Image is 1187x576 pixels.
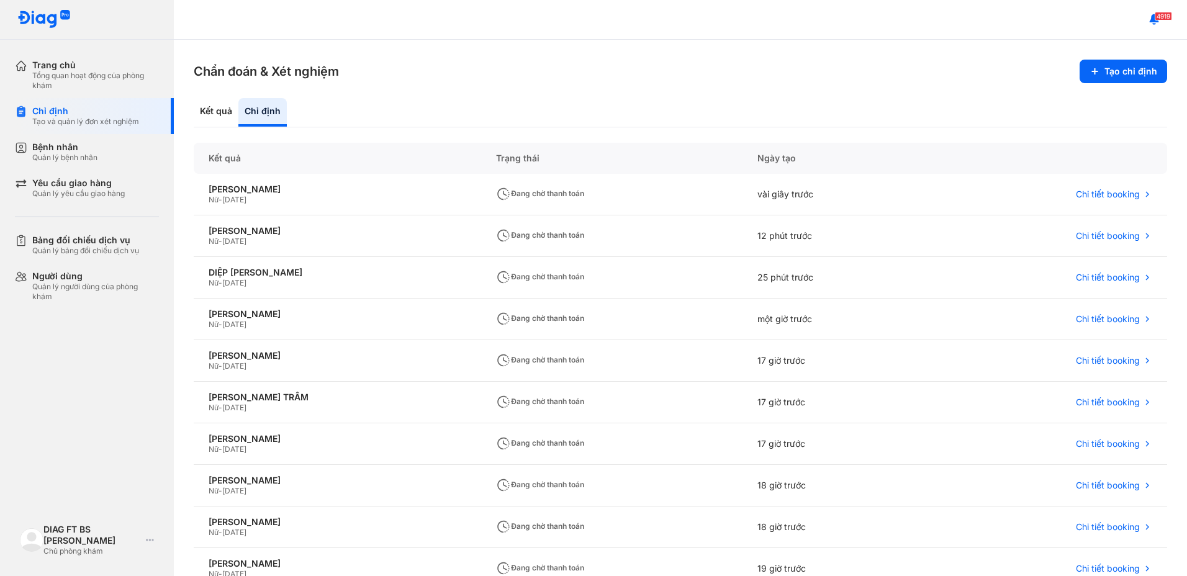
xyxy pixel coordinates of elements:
[209,444,219,454] span: Nữ
[209,433,466,444] div: [PERSON_NAME]
[219,320,222,329] span: -
[32,235,139,246] div: Bảng đối chiếu dịch vụ
[742,143,932,174] div: Ngày tạo
[742,174,932,215] div: vài giây trước
[209,236,219,246] span: Nữ
[742,423,932,465] div: 17 giờ trước
[1076,397,1140,408] span: Chi tiết booking
[496,480,584,489] span: Đang chờ thanh toán
[1076,438,1140,449] span: Chi tiết booking
[496,438,584,448] span: Đang chờ thanh toán
[209,361,219,371] span: Nữ
[209,475,466,486] div: [PERSON_NAME]
[32,106,139,117] div: Chỉ định
[1076,230,1140,241] span: Chi tiết booking
[209,267,466,278] div: DIỆP [PERSON_NAME]
[209,516,466,528] div: [PERSON_NAME]
[1076,272,1140,283] span: Chi tiết booking
[496,355,584,364] span: Đang chờ thanh toán
[742,215,932,257] div: 12 phút trước
[219,486,222,495] span: -
[1076,521,1140,533] span: Chi tiết booking
[219,528,222,537] span: -
[209,320,219,329] span: Nữ
[742,382,932,423] div: 17 giờ trước
[194,63,339,80] h3: Chẩn đoán & Xét nghiệm
[17,10,71,29] img: logo
[742,299,932,340] div: một giờ trước
[32,117,139,127] div: Tạo và quản lý đơn xét nghiệm
[496,272,584,281] span: Đang chờ thanh toán
[742,257,932,299] div: 25 phút trước
[194,143,481,174] div: Kết quả
[496,230,584,240] span: Đang chờ thanh toán
[742,340,932,382] div: 17 giờ trước
[1076,189,1140,200] span: Chi tiết booking
[32,60,159,71] div: Trang chủ
[742,465,932,506] div: 18 giờ trước
[219,361,222,371] span: -
[209,350,466,361] div: [PERSON_NAME]
[222,278,246,287] span: [DATE]
[222,444,246,454] span: [DATE]
[209,558,466,569] div: [PERSON_NAME]
[222,486,246,495] span: [DATE]
[1080,60,1167,83] button: Tạo chỉ định
[209,308,466,320] div: [PERSON_NAME]
[222,403,246,412] span: [DATE]
[32,153,97,163] div: Quản lý bệnh nhân
[194,98,238,127] div: Kết quả
[496,189,584,198] span: Đang chờ thanh toán
[222,528,246,537] span: [DATE]
[209,195,219,204] span: Nữ
[1076,355,1140,366] span: Chi tiết booking
[1076,563,1140,574] span: Chi tiết booking
[209,486,219,495] span: Nữ
[219,403,222,412] span: -
[1076,480,1140,491] span: Chi tiết booking
[1155,12,1172,20] span: 4919
[209,392,466,403] div: [PERSON_NAME] TRÂM
[481,143,742,174] div: Trạng thái
[209,278,219,287] span: Nữ
[496,397,584,406] span: Đang chờ thanh toán
[222,361,246,371] span: [DATE]
[1076,313,1140,325] span: Chi tiết booking
[32,178,125,189] div: Yêu cầu giao hàng
[209,184,466,195] div: [PERSON_NAME]
[43,546,141,556] div: Chủ phòng khám
[222,320,246,329] span: [DATE]
[209,528,219,537] span: Nữ
[496,313,584,323] span: Đang chờ thanh toán
[32,142,97,153] div: Bệnh nhân
[219,278,222,287] span: -
[219,195,222,204] span: -
[32,246,139,256] div: Quản lý bảng đối chiếu dịch vụ
[742,506,932,548] div: 18 giờ trước
[32,282,159,302] div: Quản lý người dùng của phòng khám
[222,195,246,204] span: [DATE]
[32,71,159,91] div: Tổng quan hoạt động của phòng khám
[238,98,287,127] div: Chỉ định
[209,403,219,412] span: Nữ
[43,524,141,546] div: DIAG FT BS [PERSON_NAME]
[32,189,125,199] div: Quản lý yêu cầu giao hàng
[222,236,246,246] span: [DATE]
[32,271,159,282] div: Người dùng
[496,521,584,531] span: Đang chờ thanh toán
[219,444,222,454] span: -
[219,236,222,246] span: -
[209,225,466,236] div: [PERSON_NAME]
[20,528,43,552] img: logo
[496,563,584,572] span: Đang chờ thanh toán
